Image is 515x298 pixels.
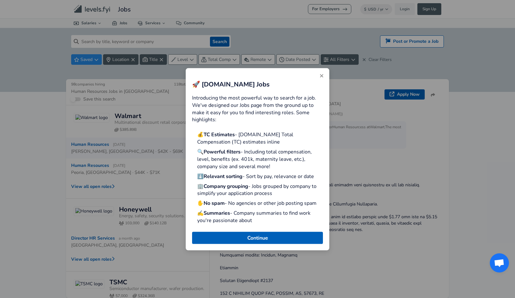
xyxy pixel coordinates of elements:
h2: 🚀 [DOMAIN_NAME] Jobs [192,80,323,89]
strong: Relevant sorting [204,173,243,180]
p: Introducing the most powerful way to search for a job. We've designed our Jobs page from the grou... [192,94,323,123]
strong: Powerful filters [204,148,241,155]
strong: No spam [204,200,225,207]
p: 🔍 - Including total compensation, level, benefits (ex. 401k, maternity leave, etc.), company size... [197,148,323,170]
p: 🏢 - Jobs grouped by company to simplify your application process [197,183,323,197]
strong: Summaries [204,210,230,217]
button: Close [317,71,327,81]
p: 💰 - [DOMAIN_NAME] Total Compensation (TC) estimates inline [197,131,323,146]
strong: TC Estimates [204,131,235,138]
p: ⬇️ - Sort by pay, relevance or date [197,173,323,180]
p: ✋ - No agencies or other job posting spam [197,200,323,207]
p: ✍️ - Company summaries to find work you're passionate about [197,210,323,224]
strong: Company grouping [204,183,248,190]
button: Close [192,232,323,244]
